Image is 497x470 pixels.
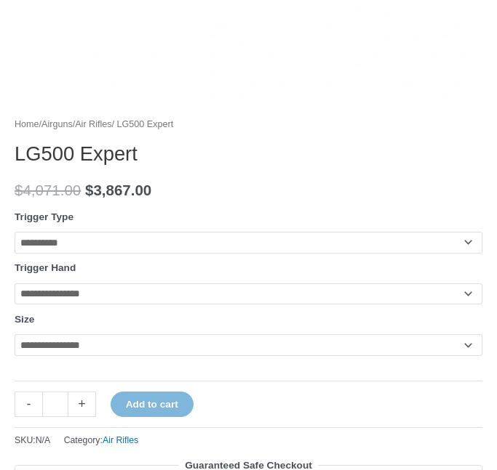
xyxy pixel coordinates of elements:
[85,182,93,198] span: $
[15,182,23,198] span: $
[85,182,151,198] bdi: 3,867.00
[15,314,34,325] label: Size
[15,119,39,129] a: Home
[111,392,194,418] button: Add to cart
[15,432,50,449] span: SKU:
[41,119,73,129] a: Airguns
[103,435,138,445] a: Air Rifles
[15,182,81,198] bdi: 4,071.00
[68,392,96,417] a: +
[15,211,73,222] label: Trigger Type
[36,435,51,445] span: N/A
[15,392,42,417] a: -
[75,119,111,129] a: Air Rifles
[64,432,139,449] span: Category:
[42,392,68,417] input: Product quantity
[15,262,76,273] label: Trigger Hand
[15,142,482,166] h1: LG500 Expert
[15,116,482,133] nav: Breadcrumb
